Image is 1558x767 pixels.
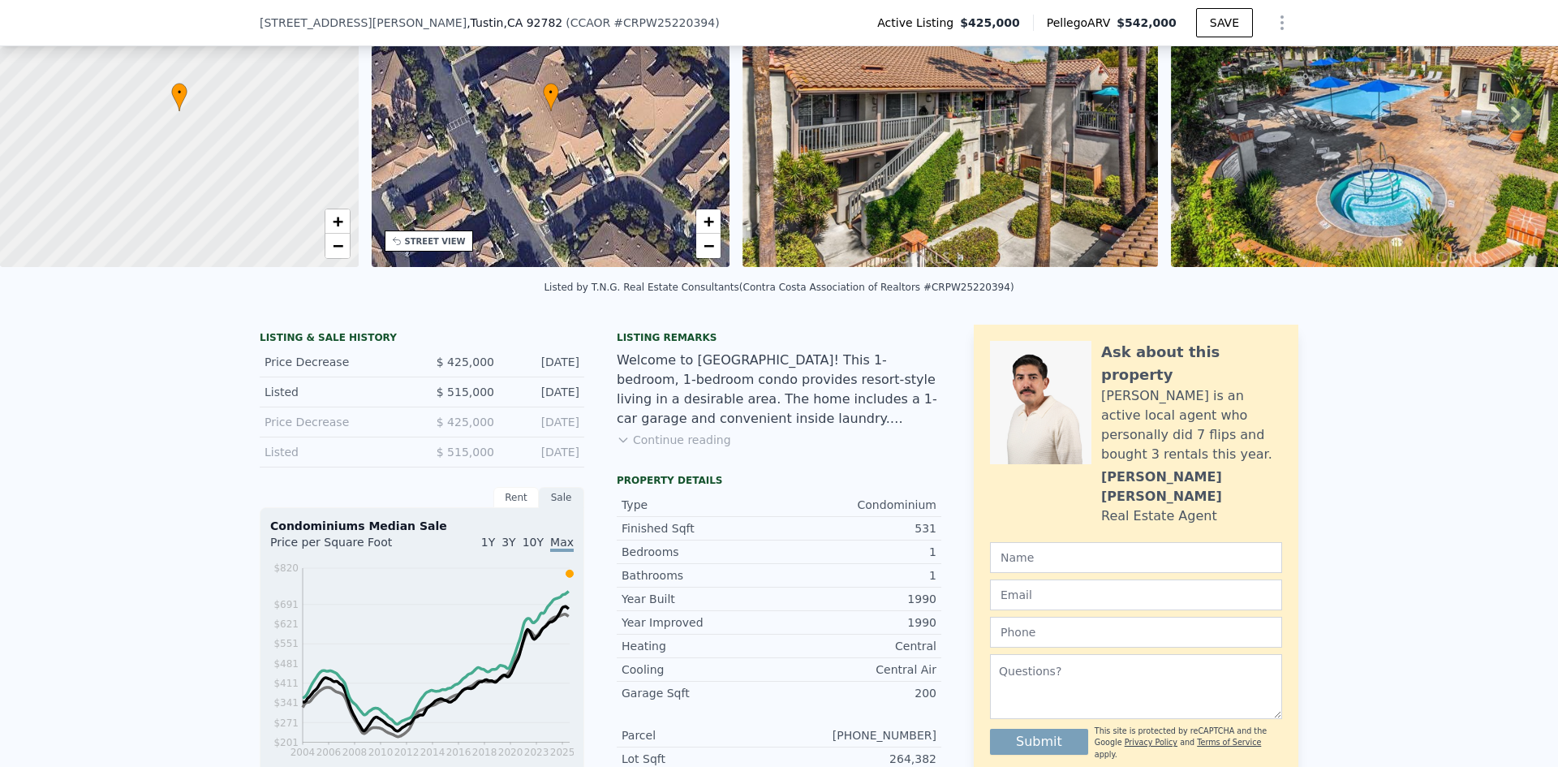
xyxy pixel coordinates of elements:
div: Heating [622,638,779,654]
div: Real Estate Agent [1101,506,1217,526]
tspan: 2008 [342,747,368,758]
input: Name [990,542,1282,573]
div: Listing remarks [617,331,941,344]
div: • [543,83,559,111]
span: − [332,235,342,256]
span: $542,000 [1117,16,1177,29]
tspan: 2006 [316,747,342,758]
input: Phone [990,617,1282,648]
a: Zoom in [325,209,350,234]
input: Email [990,580,1282,610]
a: Zoom out [696,234,721,258]
div: Central Air [779,661,936,678]
tspan: $271 [273,717,299,729]
span: 1Y [481,536,495,549]
div: Sale [539,487,584,508]
div: Bedrooms [622,544,779,560]
div: Price Decrease [265,414,409,430]
div: Listed [265,444,409,460]
span: + [704,211,714,231]
a: Terms of Service [1197,738,1261,747]
div: 1 [779,567,936,584]
tspan: $341 [273,697,299,709]
button: Show Options [1266,6,1298,39]
tspan: 2018 [472,747,497,758]
span: $ 425,000 [437,355,494,368]
span: , Tustin [467,15,562,31]
tspan: $551 [273,638,299,649]
span: CCAOR [570,16,611,29]
div: Year Built [622,591,779,607]
div: [PERSON_NAME] is an active local agent who personally did 7 flips and bought 3 rentals this year. [1101,386,1282,464]
div: ( ) [566,15,719,31]
tspan: $820 [273,562,299,574]
span: + [332,211,342,231]
span: 10Y [523,536,544,549]
tspan: $691 [273,599,299,610]
tspan: 2004 [291,747,316,758]
div: Property details [617,474,941,487]
div: 1 [779,544,936,560]
div: [DATE] [507,384,579,400]
button: Submit [990,729,1088,755]
div: Finished Sqft [622,520,779,536]
tspan: 2016 [446,747,471,758]
div: Year Improved [622,614,779,631]
div: LISTING & SALE HISTORY [260,331,584,347]
div: Bathrooms [622,567,779,584]
span: Active Listing [877,15,960,31]
div: 264,382 [779,751,936,767]
tspan: 2023 [524,747,549,758]
tspan: $481 [273,658,299,670]
div: 1990 [779,614,936,631]
span: $ 425,000 [437,416,494,429]
span: Max [550,536,574,552]
tspan: 2010 [368,747,394,758]
span: Pellego ARV [1047,15,1117,31]
div: This site is protected by reCAPTCHA and the Google and apply. [1095,726,1282,761]
div: Condominiums Median Sale [270,518,574,534]
div: STREET VIEW [405,235,466,248]
a: Zoom in [696,209,721,234]
div: 531 [779,520,936,536]
tspan: $621 [273,618,299,630]
div: Price per Square Foot [270,534,422,560]
div: [PHONE_NUMBER] [779,727,936,743]
div: [PERSON_NAME] [PERSON_NAME] [1101,468,1282,506]
div: [DATE] [507,444,579,460]
span: $ 515,000 [437,386,494,399]
tspan: 2012 [394,747,420,758]
div: Listed [265,384,409,400]
div: Garage Sqft [622,685,779,701]
div: Ask about this property [1101,341,1282,386]
div: Welcome to [GEOGRAPHIC_DATA]! This 1-bedroom, 1-bedroom condo provides resort-style living in a d... [617,351,941,429]
span: $425,000 [960,15,1020,31]
div: Lot Sqft [622,751,779,767]
div: Cooling [622,661,779,678]
button: SAVE [1196,8,1253,37]
div: Price Decrease [265,354,409,370]
div: Parcel [622,727,779,743]
div: [DATE] [507,354,579,370]
a: Privacy Policy [1125,738,1177,747]
span: 3Y [501,536,515,549]
div: Condominium [779,497,936,513]
div: Type [622,497,779,513]
span: − [704,235,714,256]
tspan: $201 [273,737,299,748]
div: Listed by T.N.G. Real Estate Consultants (Contra Costa Association of Realtors #CRPW25220394) [544,282,1014,293]
tspan: $411 [273,678,299,689]
span: # CRPW25220394 [613,16,715,29]
span: , CA 92782 [503,16,562,29]
span: [STREET_ADDRESS][PERSON_NAME] [260,15,467,31]
tspan: 2020 [498,747,523,758]
button: Continue reading [617,432,731,448]
div: [DATE] [507,414,579,430]
div: Central [779,638,936,654]
div: Rent [493,487,539,508]
span: • [543,85,559,100]
a: Zoom out [325,234,350,258]
span: • [171,85,187,100]
tspan: 2014 [420,747,445,758]
div: • [171,83,187,111]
